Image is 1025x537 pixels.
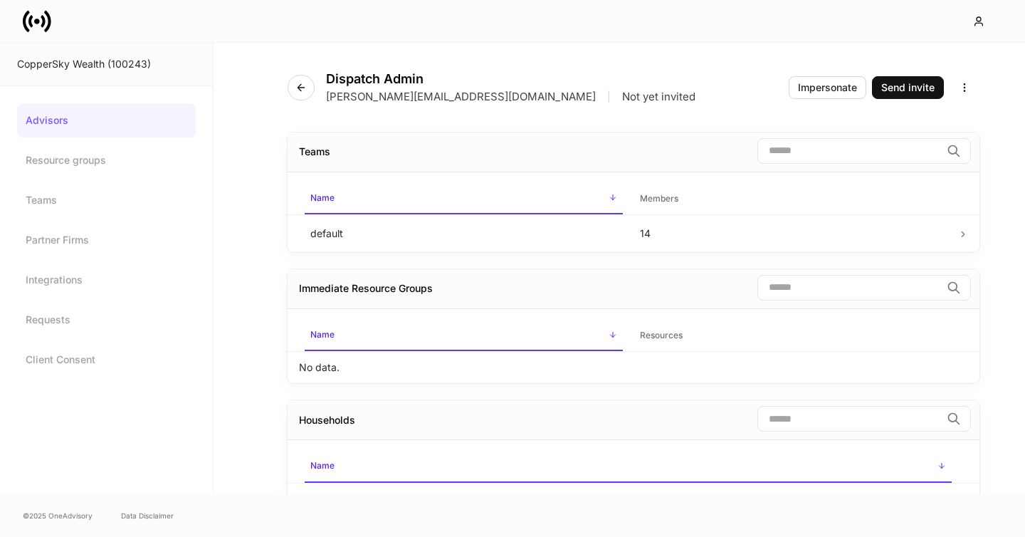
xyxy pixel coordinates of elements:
[17,263,196,297] a: Integrations
[640,328,683,342] h6: Resources
[622,90,695,104] p: Not yet invited
[17,57,196,71] div: CopperSky Wealth (100243)
[326,71,695,87] h4: Dispatch Admin
[305,452,952,482] span: Name
[17,183,196,217] a: Teams
[881,83,935,93] div: Send invite
[299,413,355,427] div: Households
[310,328,335,341] h6: Name
[305,320,623,351] span: Name
[23,510,93,521] span: © 2025 OneAdvisory
[629,214,958,252] td: 14
[640,192,678,205] h6: Members
[310,191,335,204] h6: Name
[305,184,623,214] span: Name
[17,303,196,337] a: Requests
[798,83,857,93] div: Impersonate
[326,90,596,104] p: [PERSON_NAME][EMAIL_ADDRESS][DOMAIN_NAME]
[299,360,340,375] p: No data.
[789,76,866,99] button: Impersonate
[634,321,952,350] span: Resources
[872,76,944,99] button: Send invite
[17,143,196,177] a: Resource groups
[17,343,196,377] a: Client Consent
[17,103,196,137] a: Advisors
[17,223,196,257] a: Partner Firms
[634,184,952,214] span: Members
[310,459,335,472] h6: Name
[607,90,611,104] p: |
[121,510,174,521] a: Data Disclaimer
[299,145,330,159] div: Teams
[299,483,957,521] td: [PERSON_NAME] and [PERSON_NAME]
[299,281,433,296] div: Immediate Resource Groups
[299,214,629,252] td: default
